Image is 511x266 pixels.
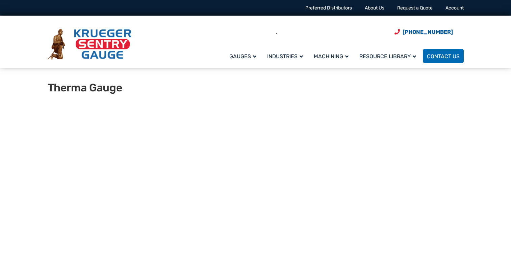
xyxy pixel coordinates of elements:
a: Resource Library [355,48,423,64]
a: Account [445,5,464,11]
a: Phone Number (920) 434-8860 [394,28,453,36]
a: Request a Quote [397,5,433,11]
span: Contact Us [427,53,460,60]
h1: Therma Gauge [48,81,214,94]
span: Machining [314,53,349,60]
a: Contact Us [423,49,464,63]
span: Industries [267,53,303,60]
span: Gauges [229,53,256,60]
span: Resource Library [359,53,416,60]
a: Machining [310,48,355,64]
img: Krueger Sentry Gauge [48,29,131,60]
a: Gauges [225,48,263,64]
a: Preferred Distributors [305,5,352,11]
a: About Us [365,5,384,11]
a: Industries [263,48,310,64]
span: [PHONE_NUMBER] [403,29,453,35]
